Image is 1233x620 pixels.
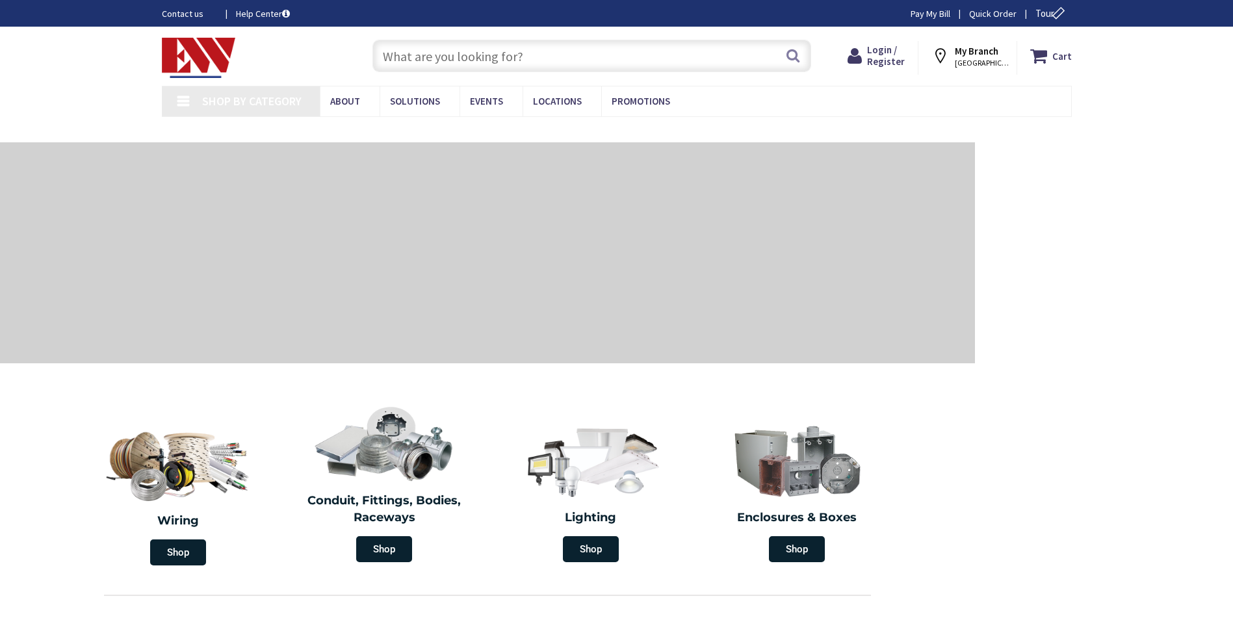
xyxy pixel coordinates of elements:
a: Cart [1030,44,1072,68]
span: Events [470,95,503,107]
span: Shop [150,539,206,565]
a: Pay My Bill [911,7,950,20]
a: Contact us [162,7,215,20]
img: Electrical Wholesalers, Inc. [162,38,236,78]
h2: Enclosures & Boxes [704,510,891,526]
span: Promotions [612,95,670,107]
span: [GEOGRAPHIC_DATA], [GEOGRAPHIC_DATA] [955,58,1010,68]
h2: Wiring [81,513,275,530]
a: Login / Register [848,44,905,68]
span: Solutions [390,95,440,107]
h2: Lighting [497,510,684,526]
a: Lighting Shop [491,416,691,569]
a: Enclosures & Boxes Shop [697,416,898,569]
span: Locations [533,95,582,107]
span: Tour [1035,7,1069,19]
a: Help Center [236,7,290,20]
h2: Conduit, Fittings, Bodies, Raceways [291,493,478,526]
a: Conduit, Fittings, Bodies, Raceways Shop [285,399,485,569]
span: Login / Register [867,44,905,68]
strong: My Branch [955,45,998,57]
span: Shop [356,536,412,562]
span: About [330,95,360,107]
span: Shop [769,536,825,562]
a: Quick Order [969,7,1017,20]
div: My Branch [GEOGRAPHIC_DATA], [GEOGRAPHIC_DATA] [931,44,1004,68]
a: Wiring Shop [75,416,281,572]
span: Shop By Category [202,94,302,109]
strong: Cart [1052,44,1072,68]
input: What are you looking for? [372,40,811,72]
span: Shop [563,536,619,562]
